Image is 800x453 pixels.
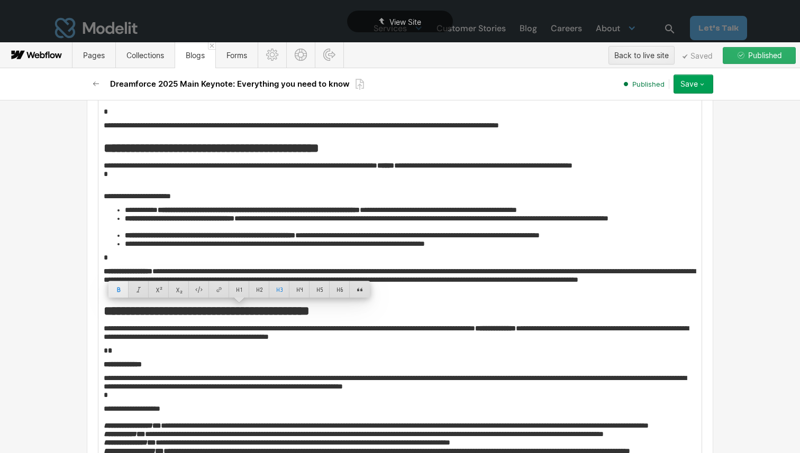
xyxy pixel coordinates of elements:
span: Published [746,48,782,63]
button: Save [674,75,713,94]
button: Back to live site [608,46,675,64]
div: Save [680,80,698,88]
span: Published [632,79,665,89]
span: Saved [683,54,713,59]
div: Back to live site [614,48,669,63]
button: Published [723,47,796,64]
span: Pages [83,51,105,60]
span: View Site [389,17,421,26]
span: Forms [226,51,247,60]
span: Collections [126,51,164,60]
a: Close 'Blogs' tab [208,42,215,50]
h2: Dreamforce 2025 Main Keynote: Everything you need to know [110,79,350,89]
span: Blogs [186,51,205,60]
